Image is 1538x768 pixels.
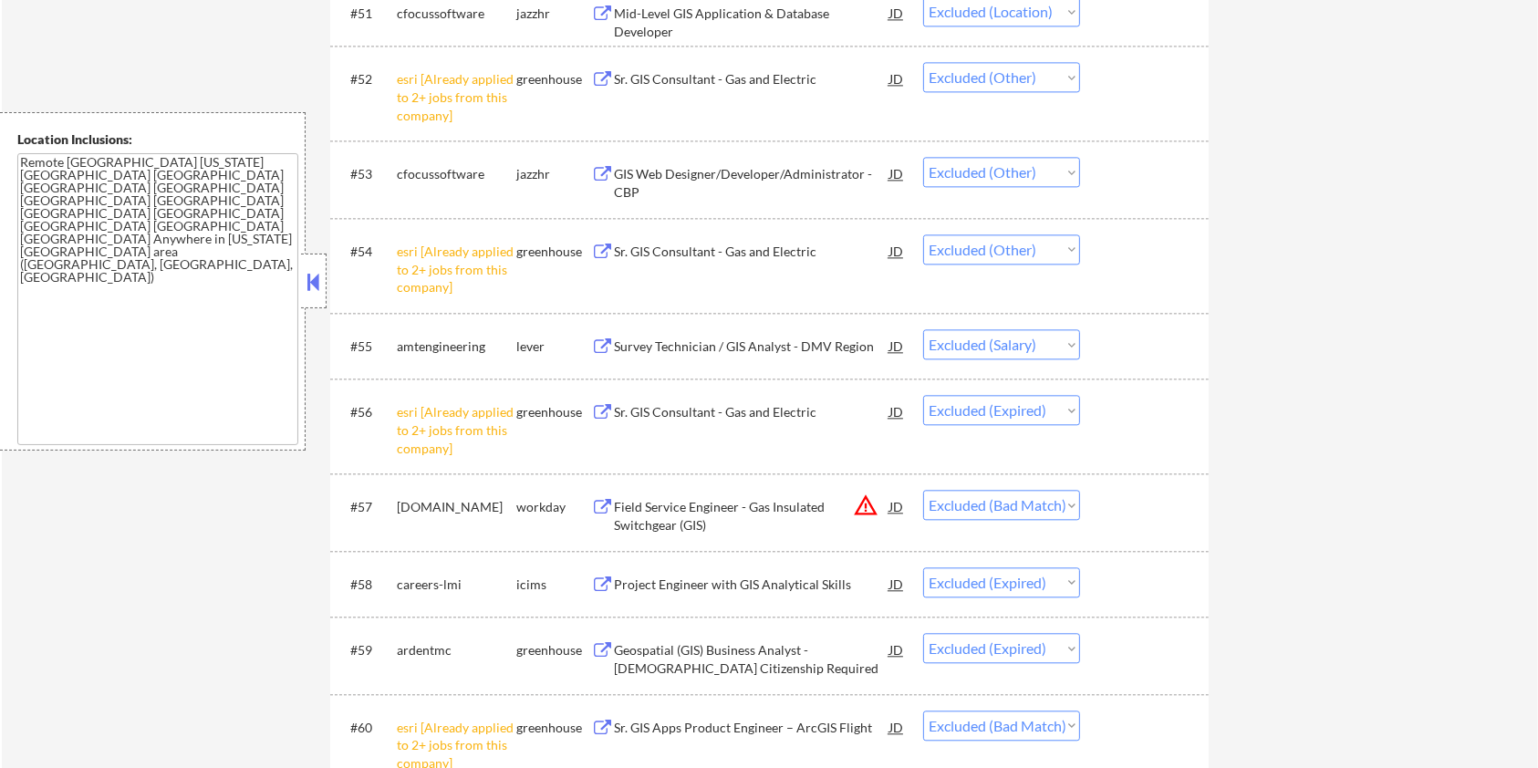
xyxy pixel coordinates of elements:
div: esri [Already applied to 2+ jobs from this company] [397,403,516,457]
div: greenhouse [516,403,591,421]
div: Mid-Level GIS Application & Database Developer [614,5,889,40]
div: #51 [350,5,382,23]
div: Field Service Engineer - Gas Insulated Switchgear (GIS) [614,498,889,534]
div: Sr. GIS Consultant - Gas and Electric [614,403,889,421]
div: #58 [350,576,382,594]
div: JD [888,395,906,428]
div: lever [516,337,591,356]
div: Sr. GIS Apps Product Engineer – ArcGIS Flight [614,719,889,737]
div: Sr. GIS Consultant - Gas and Electric [614,243,889,261]
div: JD [888,711,906,743]
div: Survey Technician / GIS Analyst - DMV Region [614,337,889,356]
div: greenhouse [516,70,591,88]
div: Sr. GIS Consultant - Gas and Electric [614,70,889,88]
div: #55 [350,337,382,356]
div: workday [516,498,591,516]
button: warning_amber [853,493,878,518]
div: GIS Web Designer/Developer/Administrator - CBP [614,165,889,201]
div: jazzhr [516,5,591,23]
div: JD [888,234,906,267]
div: JD [888,329,906,362]
div: [DOMAIN_NAME] [397,498,516,516]
div: JD [888,62,906,95]
div: cfocussoftware [397,5,516,23]
div: JD [888,633,906,666]
div: greenhouse [516,719,591,737]
div: #60 [350,719,382,737]
div: Location Inclusions: [17,130,298,149]
div: esri [Already applied to 2+ jobs from this company] [397,243,516,296]
div: Project Engineer with GIS Analytical Skills [614,576,889,594]
div: ardentmc [397,641,516,659]
div: #57 [350,498,382,516]
div: #56 [350,403,382,421]
div: esri [Already applied to 2+ jobs from this company] [397,70,516,124]
div: amtengineering [397,337,516,356]
div: careers-lmi [397,576,516,594]
div: cfocussoftware [397,165,516,183]
div: #59 [350,641,382,659]
div: greenhouse [516,641,591,659]
div: jazzhr [516,165,591,183]
div: #52 [350,70,382,88]
div: #53 [350,165,382,183]
div: JD [888,567,906,600]
div: icims [516,576,591,594]
div: JD [888,157,906,190]
div: JD [888,490,906,523]
div: Geospatial (GIS) Business Analyst - [DEMOGRAPHIC_DATA] Citizenship Required [614,641,889,677]
div: #54 [350,243,382,261]
div: greenhouse [516,243,591,261]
